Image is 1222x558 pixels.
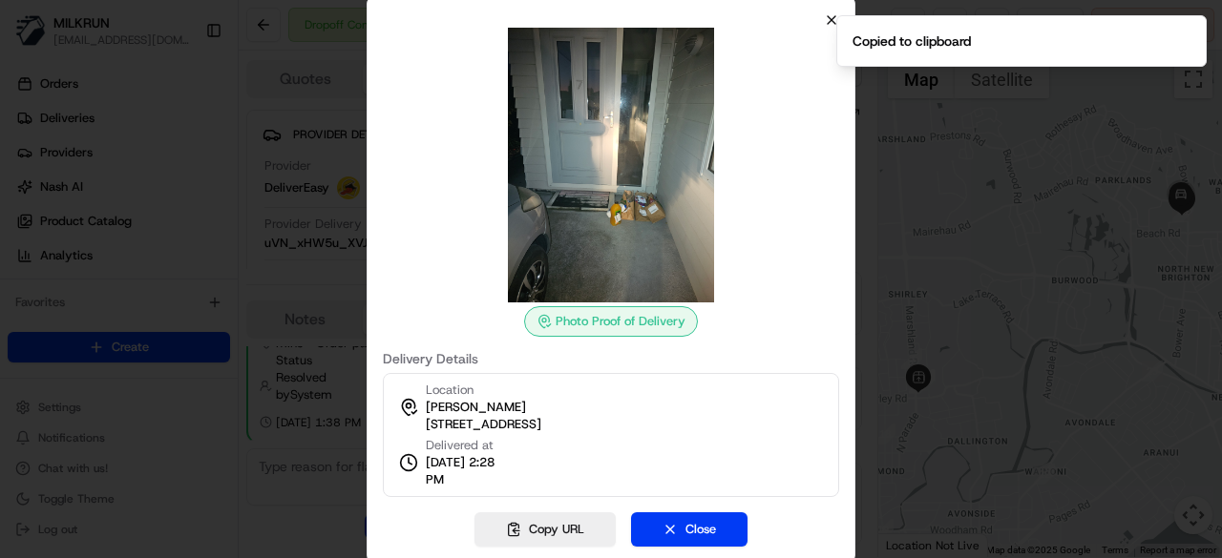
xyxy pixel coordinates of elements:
span: [DATE] 2:28 PM [426,454,514,488]
span: [PERSON_NAME] [426,399,526,416]
span: [STREET_ADDRESS] [426,416,541,433]
span: Delivered at [426,437,514,454]
div: Photo Proof of Delivery [524,306,698,337]
span: Location [426,382,474,399]
button: Close [631,512,748,547]
button: Copy URL [474,512,616,547]
label: Delivery Details [383,352,839,365]
div: Copied to clipboard [853,31,971,51]
img: photo_proof_of_delivery image [474,28,748,302]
